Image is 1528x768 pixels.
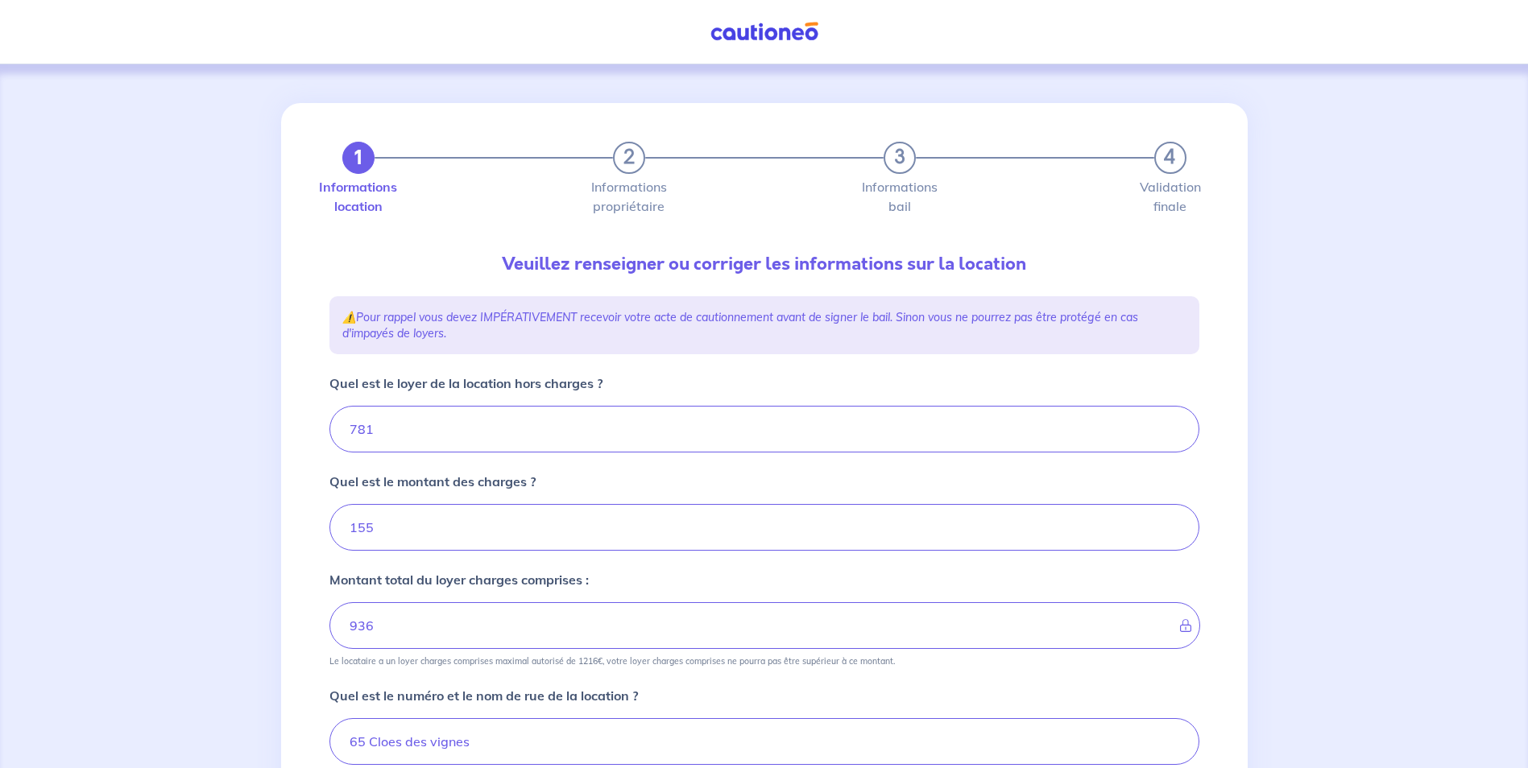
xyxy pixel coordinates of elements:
button: 1 [342,142,375,174]
label: Informations propriétaire [613,180,645,213]
p: Quel est le montant des charges ? [329,472,536,491]
p: Quel est le loyer de la location hors charges ? [329,374,603,393]
p: Montant total du loyer charges comprises : [329,570,589,589]
p: Le locataire a un loyer charges comprises maximal autorisé de 1216€, votre loyer charges comprise... [329,655,895,667]
label: Informations bail [884,180,916,213]
p: Quel est le numéro et le nom de rue de la location ? [329,686,638,705]
p: ⚠️ [342,309,1186,341]
em: Pour rappel vous devez IMPÉRATIVEMENT recevoir votre acte de cautionnement avant de signer le bai... [342,310,1138,341]
label: Validation finale [1154,180,1186,213]
img: Cautioneo [704,22,825,42]
p: Veuillez renseigner ou corriger les informations sur la location [329,251,1199,277]
input: Ex: 165 avenue de Bretagne [329,718,1199,765]
label: Informations location [342,180,375,213]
